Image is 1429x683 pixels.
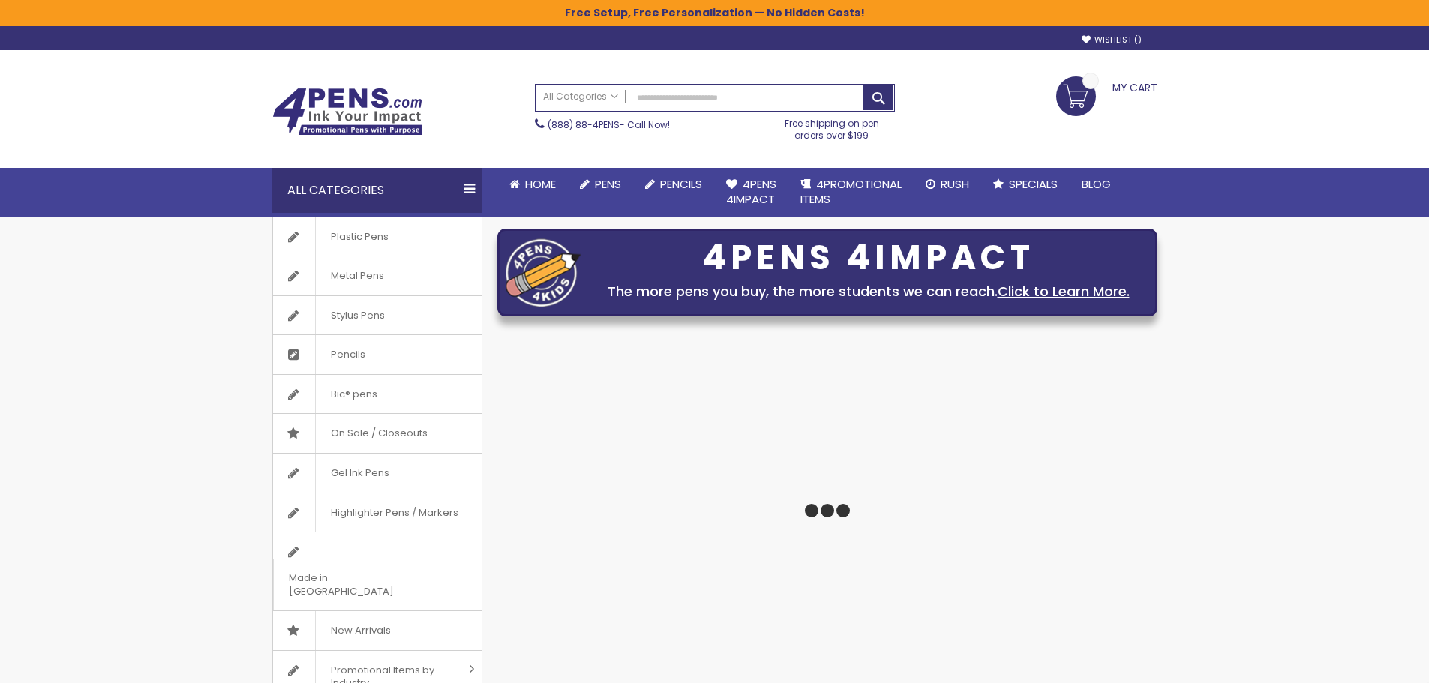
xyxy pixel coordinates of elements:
[315,414,443,453] span: On Sale / Closeouts
[568,168,633,201] a: Pens
[273,559,444,610] span: Made in [GEOGRAPHIC_DATA]
[315,296,400,335] span: Stylus Pens
[1082,176,1111,192] span: Blog
[588,281,1149,302] div: The more pens you buy, the more students we can reach.
[273,532,482,610] a: Made in [GEOGRAPHIC_DATA]
[548,118,620,131] a: (888) 88-4PENS
[548,118,670,131] span: - Call Now!
[315,375,392,414] span: Bic® pens
[788,168,914,217] a: 4PROMOTIONALITEMS
[273,256,482,295] a: Metal Pens
[1070,168,1123,201] a: Blog
[726,176,776,207] span: 4Pens 4impact
[272,168,482,213] div: All Categories
[525,176,556,192] span: Home
[315,217,404,256] span: Plastic Pens
[536,85,626,109] a: All Categories
[273,217,482,256] a: Plastic Pens
[981,168,1070,201] a: Specials
[941,176,969,192] span: Rush
[272,88,422,136] img: 4Pens Custom Pens and Promotional Products
[497,168,568,201] a: Home
[1009,176,1058,192] span: Specials
[315,256,399,295] span: Metal Pens
[914,168,981,201] a: Rush
[315,454,404,493] span: Gel Ink Pens
[315,611,406,650] span: New Arrivals
[273,611,482,650] a: New Arrivals
[595,176,621,192] span: Pens
[1082,34,1142,46] a: Wishlist
[273,296,482,335] a: Stylus Pens
[800,176,902,207] span: 4PROMOTIONAL ITEMS
[769,112,895,142] div: Free shipping on pen orders over $199
[714,168,788,217] a: 4Pens4impact
[506,238,581,307] img: four_pen_logo.png
[273,375,482,414] a: Bic® pens
[273,454,482,493] a: Gel Ink Pens
[998,282,1130,301] a: Click to Learn More.
[273,335,482,374] a: Pencils
[660,176,702,192] span: Pencils
[273,493,482,532] a: Highlighter Pens / Markers
[315,335,380,374] span: Pencils
[543,91,618,103] span: All Categories
[315,493,473,532] span: Highlighter Pens / Markers
[588,242,1149,274] div: 4PENS 4IMPACT
[633,168,714,201] a: Pencils
[273,414,482,453] a: On Sale / Closeouts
